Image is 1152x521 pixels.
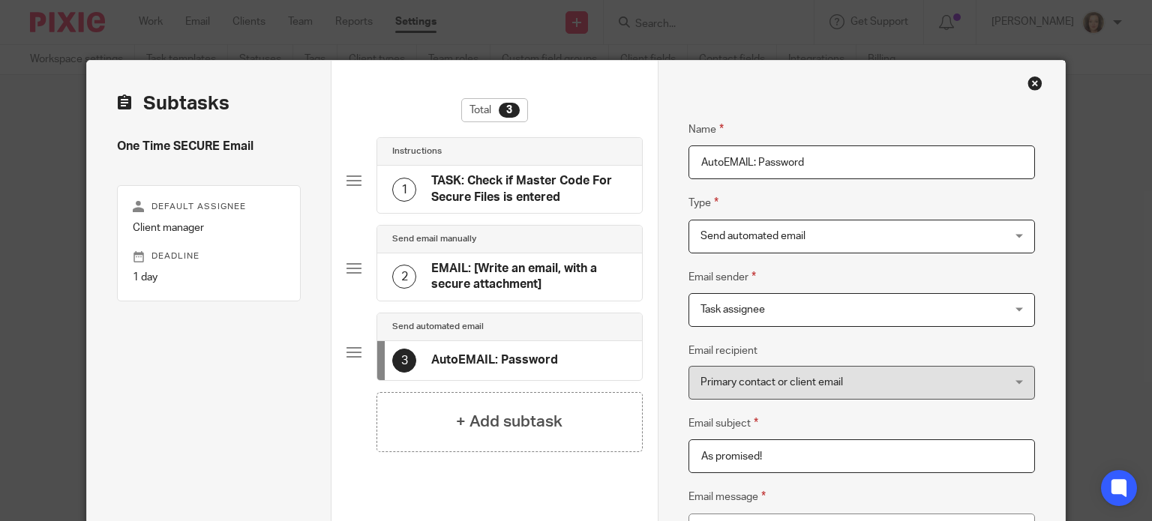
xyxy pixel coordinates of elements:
[392,145,442,157] h4: Instructions
[392,349,416,373] div: 3
[456,410,562,433] h4: + Add subtask
[700,231,805,241] span: Send automated email
[688,268,756,286] label: Email sender
[133,220,285,235] p: Client manager
[688,488,766,505] label: Email message
[688,194,718,211] label: Type
[688,415,758,432] label: Email subject
[1027,76,1042,91] div: Close this dialog window
[700,304,765,315] span: Task assignee
[431,261,627,293] h4: EMAIL: [Write an email, with a secure attachment]
[688,439,1035,473] input: Subject
[431,352,558,368] h4: AutoEMAIL: Password
[392,233,476,245] h4: Send email manually
[461,98,528,122] div: Total
[499,103,520,118] div: 3
[700,377,843,388] span: Primary contact or client email
[133,201,285,213] p: Default assignee
[392,321,484,333] h4: Send automated email
[688,121,724,138] label: Name
[133,270,285,285] p: 1 day
[117,139,301,154] h4: One Time SECURE Email
[431,173,627,205] h4: TASK: Check if Master Code For Secure Files is entered
[117,91,229,116] h2: Subtasks
[688,343,757,358] label: Email recipient
[392,178,416,202] div: 1
[392,265,416,289] div: 2
[133,250,285,262] p: Deadline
